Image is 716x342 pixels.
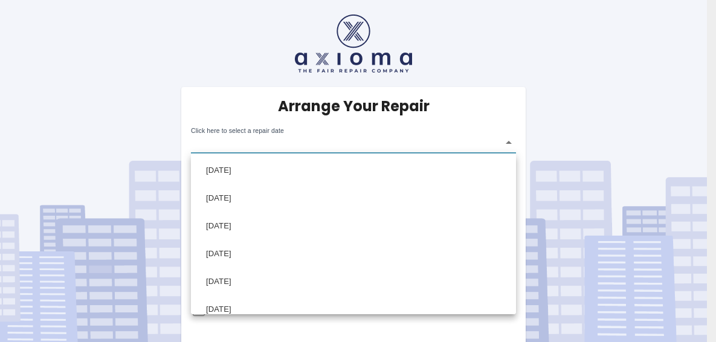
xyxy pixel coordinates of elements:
li: [DATE] [194,240,513,268]
li: [DATE] [194,156,513,184]
li: [DATE] [194,268,513,295]
li: [DATE] [194,212,513,240]
li: [DATE] [194,184,513,212]
li: [DATE] [194,295,513,323]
